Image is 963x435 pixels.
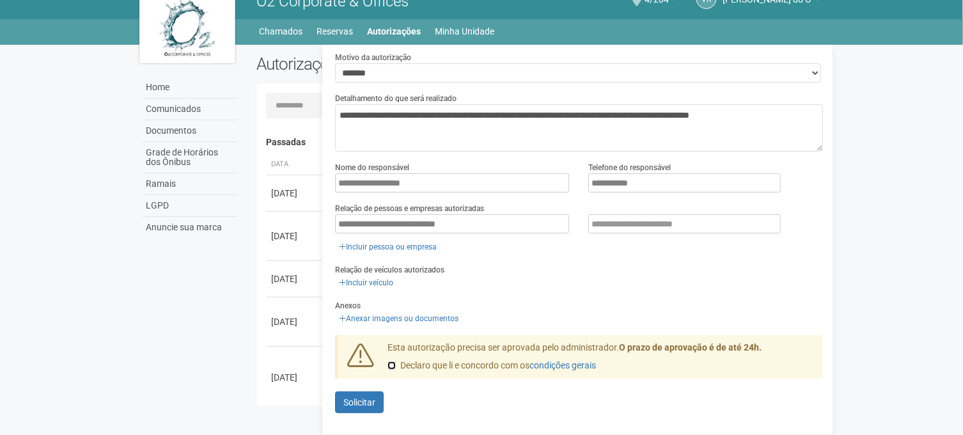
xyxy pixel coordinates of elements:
[335,162,409,173] label: Nome do responsável
[266,138,814,147] h4: Passadas
[435,22,494,40] a: Minha Unidade
[335,391,384,413] button: Solicitar
[335,264,444,276] label: Relação de veículos autorizados
[143,195,237,217] a: LGPD
[388,361,396,370] input: Declaro que li e concordo com oscondições gerais
[588,162,671,173] label: Telefone do responsável
[143,142,237,173] a: Grade de Horários dos Ônibus
[335,276,397,290] a: Incluir veículo
[143,99,237,120] a: Comunicados
[143,77,237,99] a: Home
[335,52,411,63] label: Motivo da autorização
[378,342,823,379] div: Esta autorização precisa ser aprovada pelo administrador.
[335,312,462,326] a: Anexar imagens ou documentos
[367,22,421,40] a: Autorizações
[335,240,441,254] a: Incluir pessoa ou empresa
[335,203,484,214] label: Relação de pessoas e empresas autorizadas
[266,154,324,175] th: Data
[143,217,237,238] a: Anuncie sua marca
[271,230,318,242] div: [DATE]
[529,360,596,370] a: condições gerais
[335,300,361,312] label: Anexos
[335,93,457,104] label: Detalhamento do que será realizado
[259,22,302,40] a: Chamados
[143,173,237,195] a: Ramais
[388,360,596,372] label: Declaro que li e concordo com os
[317,22,353,40] a: Reservas
[256,54,530,74] h2: Autorizações
[343,397,375,407] span: Solicitar
[271,187,318,200] div: [DATE]
[271,371,318,384] div: [DATE]
[271,315,318,328] div: [DATE]
[143,120,237,142] a: Documentos
[619,342,762,352] strong: O prazo de aprovação é de até 24h.
[271,273,318,285] div: [DATE]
